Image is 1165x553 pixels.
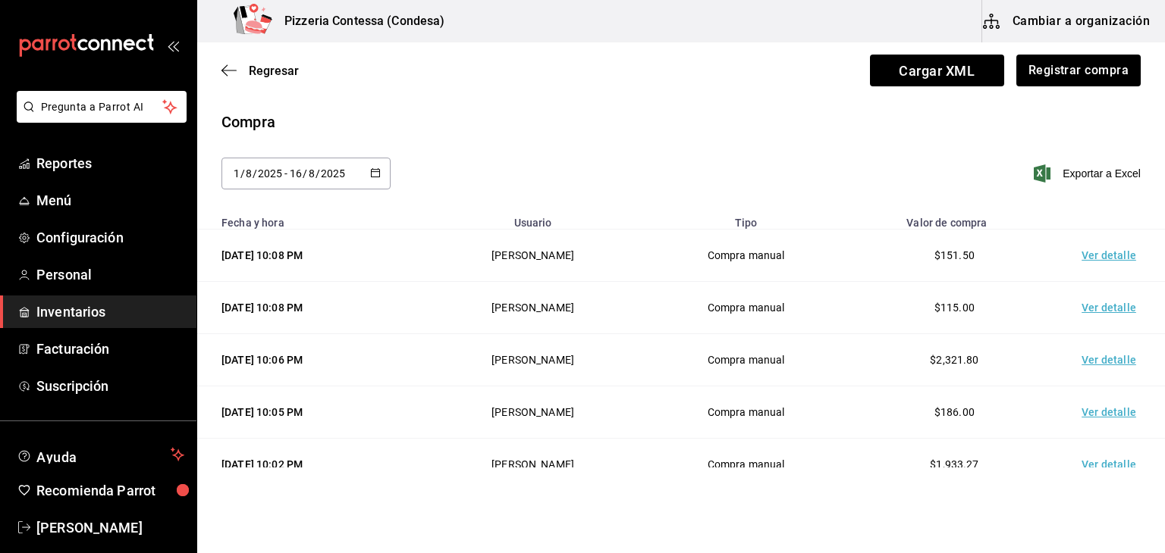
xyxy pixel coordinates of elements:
[930,354,978,366] span: $2,321.80
[1037,164,1141,183] button: Exportar a Excel
[197,208,424,230] th: Fecha y hora
[424,386,642,439] td: [PERSON_NAME]
[308,167,316,180] input: Month
[36,264,184,285] span: Personal
[249,64,299,78] span: Regresar
[257,167,283,180] input: Year
[221,457,406,472] div: [DATE] 10:02 PM
[36,153,184,173] span: Reportes
[41,99,163,115] span: Pregunta a Parrot AI
[221,64,299,78] button: Regresar
[221,300,406,315] div: [DATE] 10:08 PM
[424,208,642,230] th: Usuario
[1059,334,1165,386] td: Ver detalle
[1016,55,1141,86] button: Registrar compra
[36,445,165,464] span: Ayuda
[424,439,642,491] td: [PERSON_NAME]
[36,301,184,322] span: Inventarios
[642,230,850,282] td: Compra manual
[221,405,406,420] div: [DATE] 10:05 PM
[1059,439,1165,491] td: Ver detalle
[272,12,445,30] h3: Pizzeria Contessa (Condesa)
[36,190,184,211] span: Menú
[642,282,850,334] td: Compra manual
[850,208,1059,230] th: Valor de compra
[36,480,184,501] span: Recomienda Parrot
[642,334,850,386] td: Compra manual
[245,167,253,180] input: Month
[930,458,978,470] span: $1,933.27
[36,227,184,248] span: Configuración
[320,167,346,180] input: Year
[642,386,850,439] td: Compra manual
[424,230,642,282] td: [PERSON_NAME]
[233,167,240,180] input: Day
[221,111,275,133] div: Compra
[11,110,187,126] a: Pregunta a Parrot AI
[167,39,179,52] button: open_drawer_menu
[36,339,184,359] span: Facturación
[1059,230,1165,282] td: Ver detalle
[1059,386,1165,439] td: Ver detalle
[642,439,850,491] td: Compra manual
[424,334,642,386] td: [PERSON_NAME]
[253,167,257,180] span: /
[1059,282,1165,334] td: Ver detalle
[303,167,307,180] span: /
[36,517,184,538] span: [PERSON_NAME]
[17,91,187,123] button: Pregunta a Parrot AI
[316,167,320,180] span: /
[870,55,1004,86] span: Cargar XML
[289,167,303,180] input: Day
[642,208,850,230] th: Tipo
[934,406,975,418] span: $186.00
[284,167,287,180] span: -
[36,376,184,396] span: Suscripción
[934,301,975,314] span: $115.00
[221,248,406,263] div: [DATE] 10:08 PM
[221,352,406,367] div: [DATE] 10:06 PM
[934,249,975,261] span: $151.50
[240,167,245,180] span: /
[424,282,642,334] td: [PERSON_NAME]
